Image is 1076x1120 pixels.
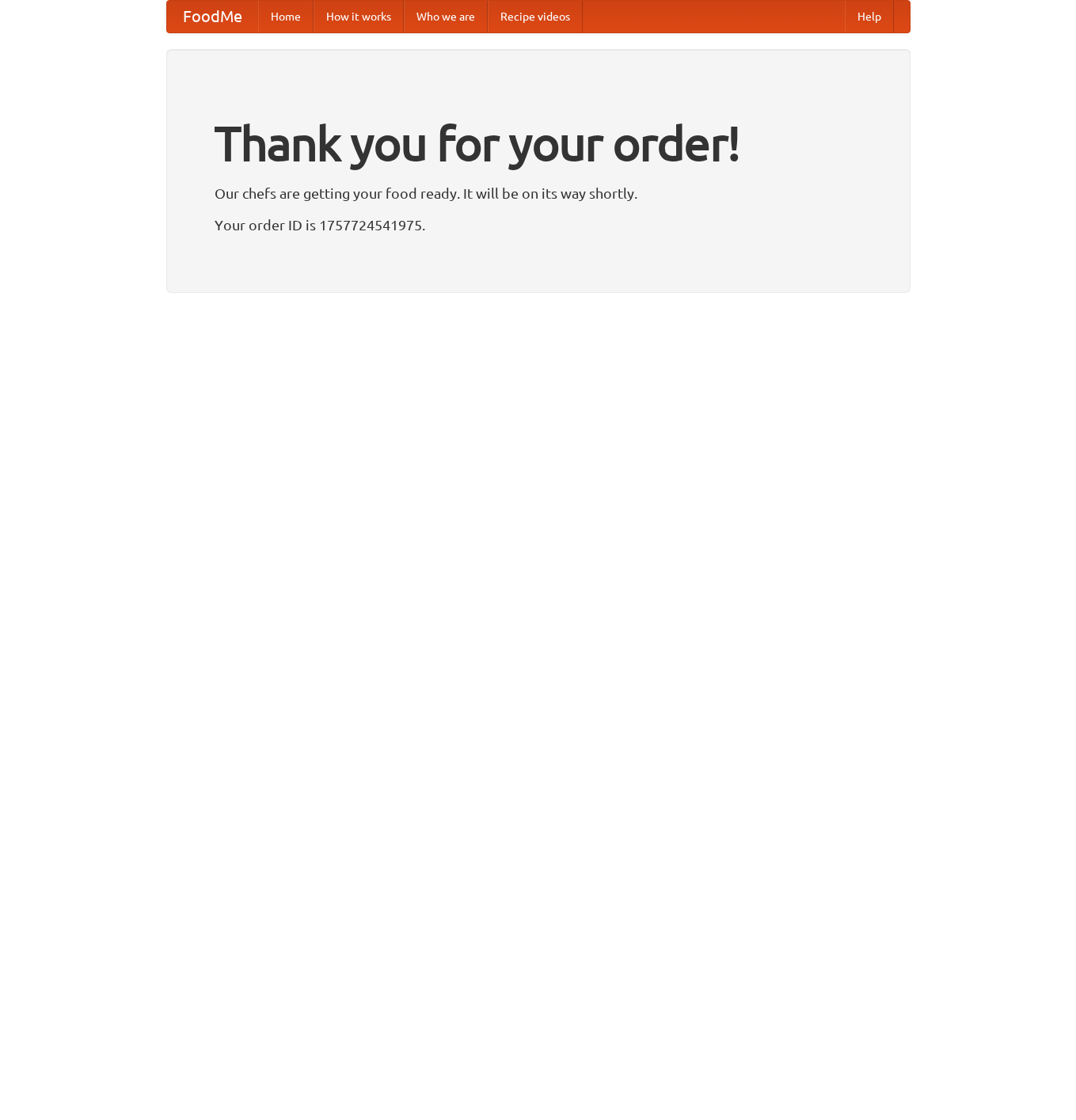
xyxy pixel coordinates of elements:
a: Who we are [404,1,488,32]
a: How it works [314,1,404,32]
a: FoodMe [167,1,258,32]
a: Help [845,1,894,32]
a: Recipe videos [488,1,583,32]
p: Our chefs are getting your food ready. It will be on its way shortly. [215,181,862,205]
p: Your order ID is 1757724541975. [215,213,862,237]
h1: Thank you for your order! [215,105,862,181]
a: Home [258,1,314,32]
